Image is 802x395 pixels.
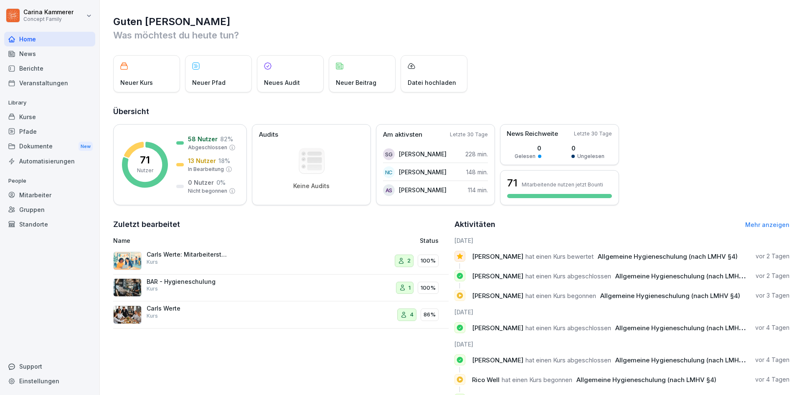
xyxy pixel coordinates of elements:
div: Veranstaltungen [4,76,95,90]
span: [PERSON_NAME] [472,272,523,280]
p: 2 [407,257,411,265]
p: People [4,174,95,188]
p: Nutzer [137,167,153,174]
p: vor 4 Tagen [755,324,789,332]
p: Was möchtest du heute tun? [113,28,789,42]
p: News Reichweite [507,129,558,139]
a: Automatisierungen [4,154,95,168]
p: Carls Werte: Mitarbeiterstandards und Servicequalität [147,251,230,258]
p: 18 % [218,156,230,165]
div: Support [4,359,95,374]
p: Library [4,96,95,110]
span: Allgemeine Hygieneschulung (nach LMHV §4) [615,324,755,332]
span: Allgemeine Hygieneschulung (nach LMHV §4) [615,272,755,280]
p: Mitarbeitende nutzen jetzt Bounti [522,181,603,188]
p: 13 Nutzer [188,156,216,165]
p: 82 % [220,135,233,143]
p: 114 min. [468,186,488,194]
a: Carls WerteKurs486% [113,301,449,329]
p: Audits [259,130,278,140]
p: Neues Audit [264,78,300,87]
p: Abgeschlossen [188,144,227,151]
p: vor 2 Tagen [756,252,789,260]
a: Kurse [4,110,95,124]
span: [PERSON_NAME] [472,252,523,260]
span: hat einen Kurs begonnen [502,376,572,384]
p: Letzte 30 Tage [574,130,612,138]
div: Standorte [4,217,95,232]
span: hat einen Kurs bewertet [525,252,594,260]
p: vor 4 Tagen [755,375,789,384]
p: vor 3 Tagen [756,291,789,300]
p: [PERSON_NAME] [399,150,447,158]
a: Carls Werte: Mitarbeiterstandards und ServicequalitätKurs2100% [113,247,449,275]
p: 100% [421,284,436,292]
a: News [4,46,95,61]
div: AS [383,184,395,196]
p: In Bearbeitung [188,166,224,173]
p: 0 [515,144,541,153]
h2: Aktivitäten [454,219,495,230]
h1: Guten [PERSON_NAME] [113,15,789,28]
a: Pfade [4,124,95,139]
span: [PERSON_NAME] [472,324,523,332]
span: hat einen Kurs abgeschlossen [525,272,611,280]
a: Home [4,32,95,46]
p: Status [420,236,439,245]
p: Gelesen [515,153,536,160]
span: hat einen Kurs begonnen [525,292,596,300]
h2: Übersicht [113,106,789,117]
p: 1 [409,284,411,292]
p: 228 min. [465,150,488,158]
p: Neuer Beitrag [336,78,376,87]
p: 148 min. [466,168,488,176]
p: Name [113,236,323,245]
span: Allgemeine Hygieneschulung (nach LMHV §4) [600,292,740,300]
img: crzzj3aw757s79duwivw1i9c.png [113,252,142,270]
a: Berichte [4,61,95,76]
p: Am aktivsten [383,130,422,140]
h6: [DATE] [454,236,790,245]
p: 0 % [216,178,226,187]
p: 100% [421,257,436,265]
p: Kurs [147,312,158,320]
p: Keine Audits [293,182,330,190]
span: hat einen Kurs abgeschlossen [525,324,611,332]
div: NC [383,166,395,178]
p: vor 2 Tagen [756,272,789,280]
p: Kurs [147,258,158,266]
p: 0 [571,144,604,153]
p: Kurs [147,285,158,293]
img: rbaairrqqhupghp12x7oyakn.png [113,306,142,324]
p: 71 [140,155,150,165]
span: Allgemeine Hygieneschulung (nach LMHV §4) [576,376,716,384]
p: [PERSON_NAME] [399,168,447,176]
a: Einstellungen [4,374,95,388]
a: DokumenteNew [4,139,95,154]
p: 0 Nutzer [188,178,214,187]
h6: [DATE] [454,340,790,349]
span: [PERSON_NAME] [472,292,523,300]
p: 86% [424,311,436,319]
span: Rico Well [472,376,500,384]
p: Concept Family [23,16,74,22]
p: Carls Werte [147,305,230,312]
p: Nicht begonnen [188,187,227,195]
p: Carina Kammerer [23,9,74,16]
div: Dokumente [4,139,95,154]
h3: 71 [507,176,518,190]
p: Neuer Pfad [192,78,226,87]
p: 58 Nutzer [188,135,218,143]
p: [PERSON_NAME] [399,186,447,194]
p: 4 [410,311,414,319]
h6: [DATE] [454,308,790,316]
a: Mitarbeiter [4,188,95,202]
a: Gruppen [4,202,95,217]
